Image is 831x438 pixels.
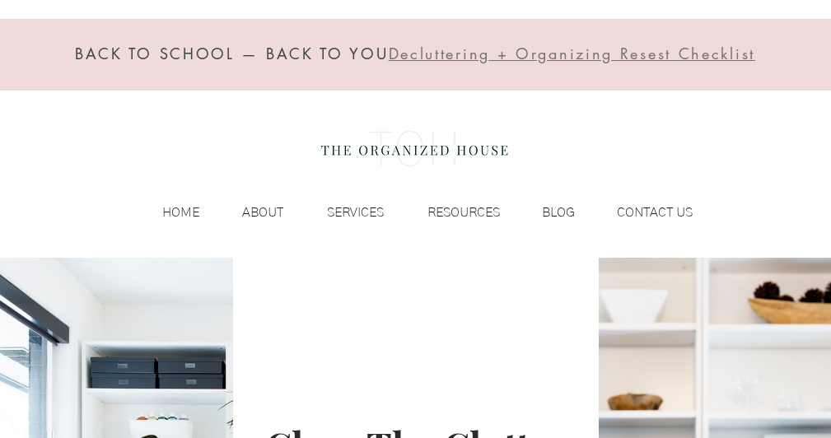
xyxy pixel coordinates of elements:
[389,48,755,63] a: Decluttering + Organizing Resest Checklist
[128,200,208,225] a: HOME
[314,116,516,182] img: the organized house
[583,200,701,225] a: CONTACT US
[389,44,755,63] span: Decluttering + Organizing Resest Checklist
[128,200,701,225] nav: Site
[508,200,583,225] a: BLOG
[319,200,392,225] p: SERVICES
[392,200,508,225] a: RESOURCES
[419,200,508,225] p: RESOURCES
[534,200,583,225] p: BLOG
[234,200,292,225] p: ABOUT
[208,200,292,225] a: ABOUT
[154,200,208,225] p: HOME
[75,44,389,63] span: BACK TO SCHOOL — BACK TO YOU
[609,200,701,225] p: CONTACT US
[292,200,392,225] a: SERVICES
